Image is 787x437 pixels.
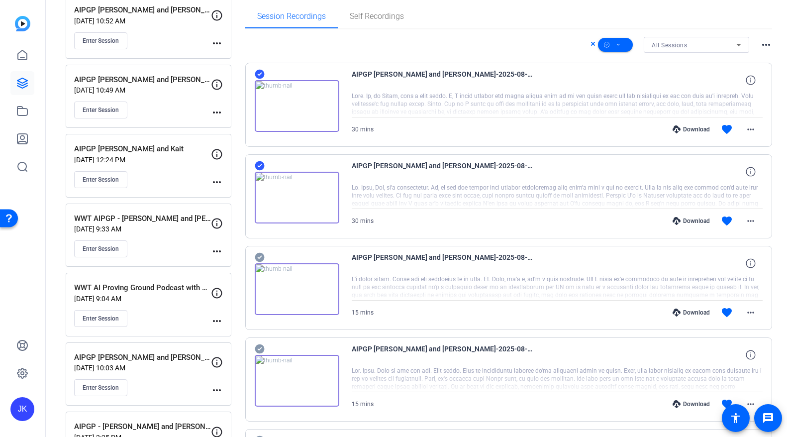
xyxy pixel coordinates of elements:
mat-icon: more_horiz [745,398,757,410]
div: JK [10,397,34,421]
span: 30 mins [352,218,374,224]
span: AIPGP [PERSON_NAME] and [PERSON_NAME]-2025-08-18-15-02-33-799-1 [352,251,536,275]
span: Session Recordings [257,12,326,20]
mat-icon: more_horiz [745,215,757,227]
span: AIPGP [PERSON_NAME] and [PERSON_NAME]-2025-08-18-15-17-54-045-1 [352,68,536,92]
span: 15 mins [352,401,374,408]
span: Enter Session [83,384,119,392]
span: Self Recordings [350,12,404,20]
img: thumb-nail [255,263,339,315]
img: thumb-nail [255,80,339,132]
p: AIPGP [PERSON_NAME] and [PERSON_NAME] [74,74,211,86]
div: Download [668,217,715,225]
div: Download [668,309,715,317]
button: Enter Session [74,379,127,396]
p: WWT AIPGP - [PERSON_NAME] and [PERSON_NAME] [74,213,211,224]
mat-icon: favorite [721,123,733,135]
p: AIPGP [PERSON_NAME] and [PERSON_NAME] [74,352,211,363]
p: [DATE] 9:33 AM [74,225,211,233]
mat-icon: more_horiz [211,315,223,327]
button: Enter Session [74,310,127,327]
img: blue-gradient.svg [15,16,30,31]
p: [DATE] 9:04 AM [74,295,211,303]
span: AIPGP [PERSON_NAME] and [PERSON_NAME]-2025-08-18-15-17-54-045-0 [352,160,536,184]
mat-icon: favorite [721,307,733,319]
span: Enter Session [83,106,119,114]
p: AIPGP [PERSON_NAME] and Kait [74,143,211,155]
mat-icon: more_horiz [211,176,223,188]
span: 30 mins [352,126,374,133]
mat-icon: message [762,412,774,424]
button: Enter Session [74,32,127,49]
span: Enter Session [83,37,119,45]
img: thumb-nail [255,172,339,223]
img: thumb-nail [255,355,339,407]
p: WWT AI Proving Ground Podcast with Dell Federal and NVIDIA [74,282,211,294]
p: [DATE] 10:52 AM [74,17,211,25]
button: Enter Session [74,171,127,188]
button: Enter Session [74,240,127,257]
div: Download [668,400,715,408]
p: [DATE] 12:24 PM [74,156,211,164]
mat-icon: more_horiz [745,307,757,319]
mat-icon: favorite [721,398,733,410]
span: Enter Session [83,315,119,323]
span: All Sessions [652,42,687,49]
mat-icon: more_horiz [745,123,757,135]
p: AIPGP [PERSON_NAME] and [PERSON_NAME] [74,4,211,16]
p: AIPGP - [PERSON_NAME] and [PERSON_NAME] [74,421,211,433]
button: Enter Session [74,102,127,118]
span: Enter Session [83,176,119,184]
div: Download [668,125,715,133]
mat-icon: accessibility [730,412,742,424]
mat-icon: more_horiz [211,37,223,49]
span: AIPGP [PERSON_NAME] and [PERSON_NAME]-2025-08-18-15-02-33-799-0 [352,343,536,367]
mat-icon: more_horiz [211,384,223,396]
mat-icon: more_horiz [211,107,223,118]
mat-icon: more_horiz [211,245,223,257]
p: [DATE] 10:03 AM [74,364,211,372]
span: Enter Session [83,245,119,253]
mat-icon: more_horiz [760,39,772,51]
mat-icon: favorite [721,215,733,227]
span: 15 mins [352,309,374,316]
p: [DATE] 10:49 AM [74,86,211,94]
